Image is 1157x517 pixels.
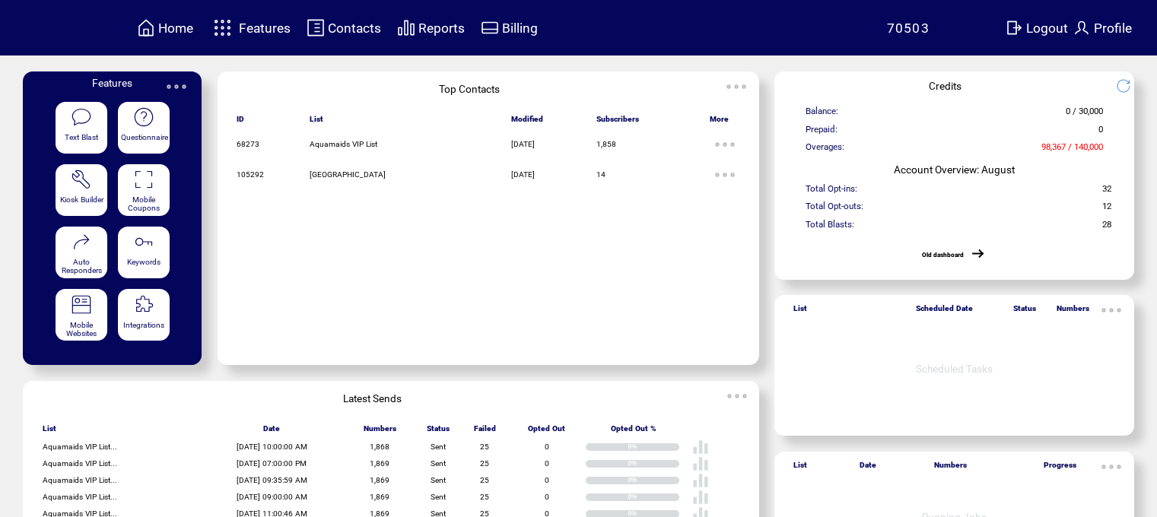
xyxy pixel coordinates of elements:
span: Sent [431,476,446,484]
span: Modified [511,115,543,130]
div: 0% [628,477,679,484]
div: 0% [628,460,679,468]
span: 25 [480,476,489,484]
span: Profile [1094,21,1132,36]
img: ellypsis.svg [722,381,752,411]
a: Billing [478,16,540,40]
span: Account Overview: August [894,163,1015,176]
img: exit.svg [1005,18,1023,37]
img: questionnaire.svg [133,106,154,128]
span: Failed [474,424,496,439]
a: Features [207,13,293,43]
span: Sent [431,459,446,468]
span: 25 [480,459,489,468]
span: Features [92,77,132,89]
span: 1,869 [370,459,389,468]
a: Contacts [304,16,383,40]
span: More [710,115,729,130]
a: Reports [395,16,467,40]
a: Old dashboard [922,251,964,258]
span: Contacts [328,21,381,36]
span: Integrations [123,321,164,329]
span: 32 [1102,183,1111,201]
span: 14 [596,170,606,179]
span: Aquamaids VIP List [310,140,377,148]
span: 1,869 [370,476,389,484]
span: Text Blast [65,133,98,141]
a: Mobile Websites [56,289,107,341]
img: integrations.svg [133,294,154,316]
span: Credits [929,80,962,92]
span: 0 [545,442,549,451]
img: home.svg [137,18,155,37]
img: tool%201.svg [71,169,92,190]
img: contacts.svg [307,18,325,37]
span: 12 [1102,201,1111,218]
img: text-blast.svg [71,106,92,128]
img: poll%20-%20white.svg [692,455,709,472]
span: Keywords [127,258,161,266]
span: 0 [545,493,549,501]
span: Numbers [934,461,967,476]
span: 0 [545,459,549,468]
span: Aquamaids VIP List... [43,493,117,501]
span: Date [860,461,876,476]
span: Aquamaids VIP List... [43,476,117,484]
span: [DATE] [511,140,535,148]
span: Status [1013,304,1036,319]
span: 105292 [237,170,264,179]
img: ellypsis.svg [1096,452,1127,482]
span: 0 / 30,000 [1066,106,1103,123]
span: Aquamaids VIP List... [43,459,117,468]
span: Sent [431,442,446,451]
span: List [793,461,807,476]
span: 98,367 / 140,000 [1041,141,1103,159]
span: Sent [431,493,446,501]
span: 0 [1098,124,1103,141]
span: Subscribers [596,115,639,130]
span: Progress [1044,461,1076,476]
span: 70503 [887,21,930,36]
span: Prepaid: [806,124,838,141]
span: 28 [1102,219,1111,236]
span: Scheduled Tasks [916,363,993,375]
span: Reports [418,21,465,36]
span: Latest Sends [343,392,402,404]
span: Status [427,424,450,439]
span: [DATE] 07:00:00 PM [237,459,307,468]
span: Numbers [364,424,396,439]
span: Mobile Websites [66,321,97,338]
img: keywords.svg [133,231,154,252]
img: refresh.png [1116,78,1143,94]
img: features.svg [209,15,236,40]
img: chart.svg [397,18,415,37]
span: Aquamaids VIP List... [43,442,117,451]
span: 25 [480,442,489,451]
img: poll%20-%20white.svg [692,489,709,506]
span: Billing [502,21,538,36]
span: Logout [1026,21,1068,36]
a: Home [135,16,195,40]
span: Total Blasts: [806,219,854,236]
span: Opted Out [528,424,565,439]
span: Numbers [1057,304,1089,319]
span: Home [158,21,193,36]
span: Top Contacts [439,83,500,95]
span: ID [237,115,244,130]
a: Logout [1003,16,1070,40]
img: ellypsis.svg [161,71,192,102]
img: auto-responders.svg [71,231,92,252]
span: Features [239,21,291,36]
img: profile.svg [1073,18,1091,37]
span: Opted Out % [611,424,656,439]
a: Kiosk Builder [56,164,107,217]
img: ellypsis.svg [710,160,740,190]
span: 1,858 [596,140,616,148]
span: 1,869 [370,493,389,501]
span: List [43,424,56,439]
span: List [793,304,807,319]
a: Mobile Coupons [118,164,170,217]
span: Date [263,424,280,439]
a: Text Blast [56,102,107,154]
img: creidtcard.svg [481,18,499,37]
